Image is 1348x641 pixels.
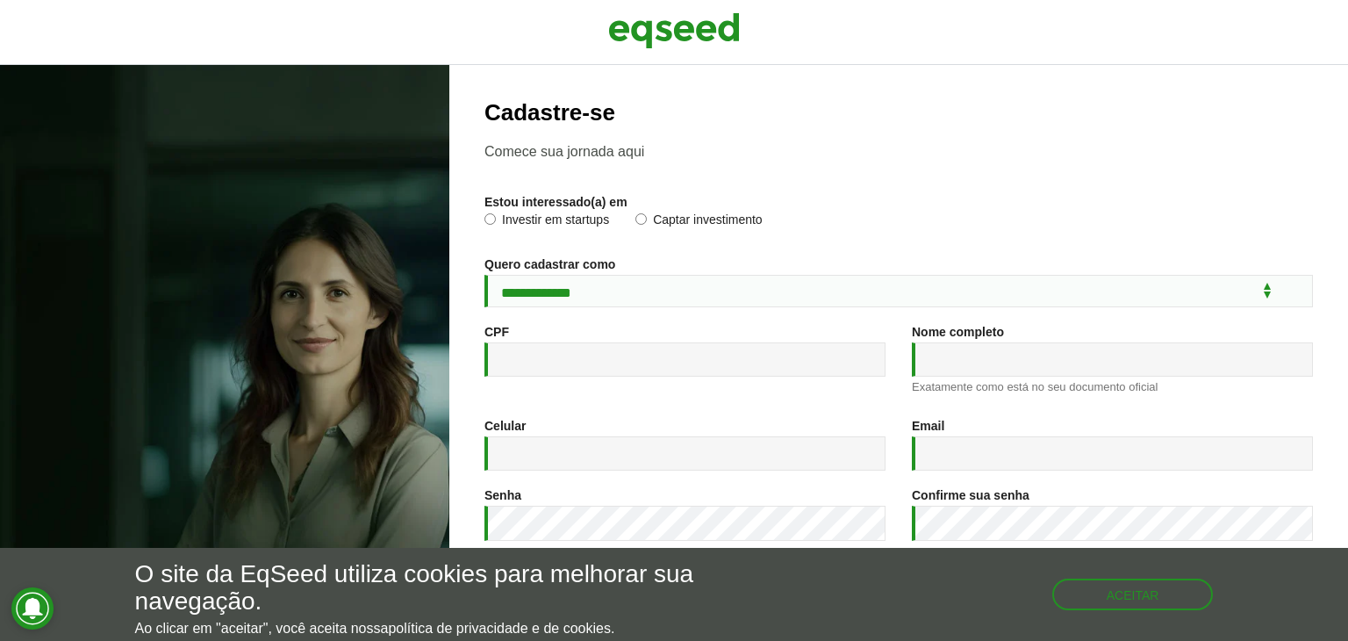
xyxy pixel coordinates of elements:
input: Investir em startups [484,213,496,225]
label: Senha [484,489,521,501]
label: Quero cadastrar como [484,258,615,270]
label: Confirme sua senha [912,489,1029,501]
label: Nome completo [912,326,1004,338]
label: Celular [484,420,526,432]
input: Captar investimento [635,213,647,225]
label: Email [912,420,944,432]
p: Ao clicar em "aceitar", você aceita nossa . [135,620,782,637]
label: CPF [484,326,509,338]
a: política de privacidade e de cookies [388,622,611,636]
h2: Cadastre-se [484,100,1313,126]
p: Comece sua jornada aqui [484,143,1313,160]
label: Estou interessado(a) em [484,196,627,208]
div: Exatamente como está no seu documento oficial [912,381,1313,393]
img: EqSeed Logo [608,9,740,53]
button: Aceitar [1052,579,1214,610]
h5: O site da EqSeed utiliza cookies para melhorar sua navegação. [135,561,782,616]
label: Investir em startups [484,213,609,231]
label: Captar investimento [635,213,763,231]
